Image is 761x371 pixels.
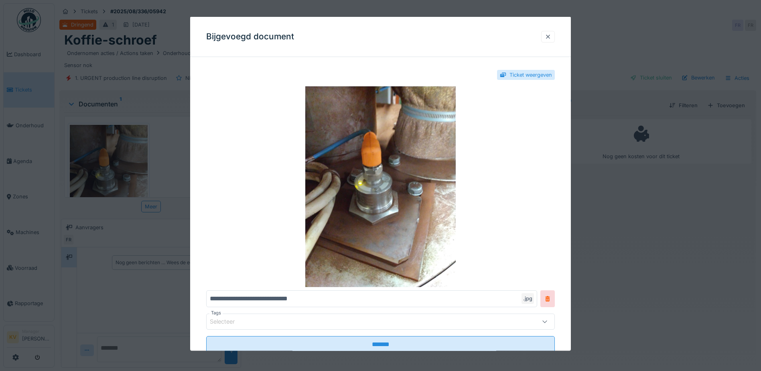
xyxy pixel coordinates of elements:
[509,71,552,79] div: Ticket weergeven
[209,310,223,316] label: Tags
[522,293,534,304] div: .jpg
[210,317,246,326] div: Selecteer
[206,86,555,287] img: d7dc64e4-7ca7-466e-a160-489db97d520d-17563801498756278716685371992969.jpg
[206,32,294,42] h3: Bijgevoegd document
